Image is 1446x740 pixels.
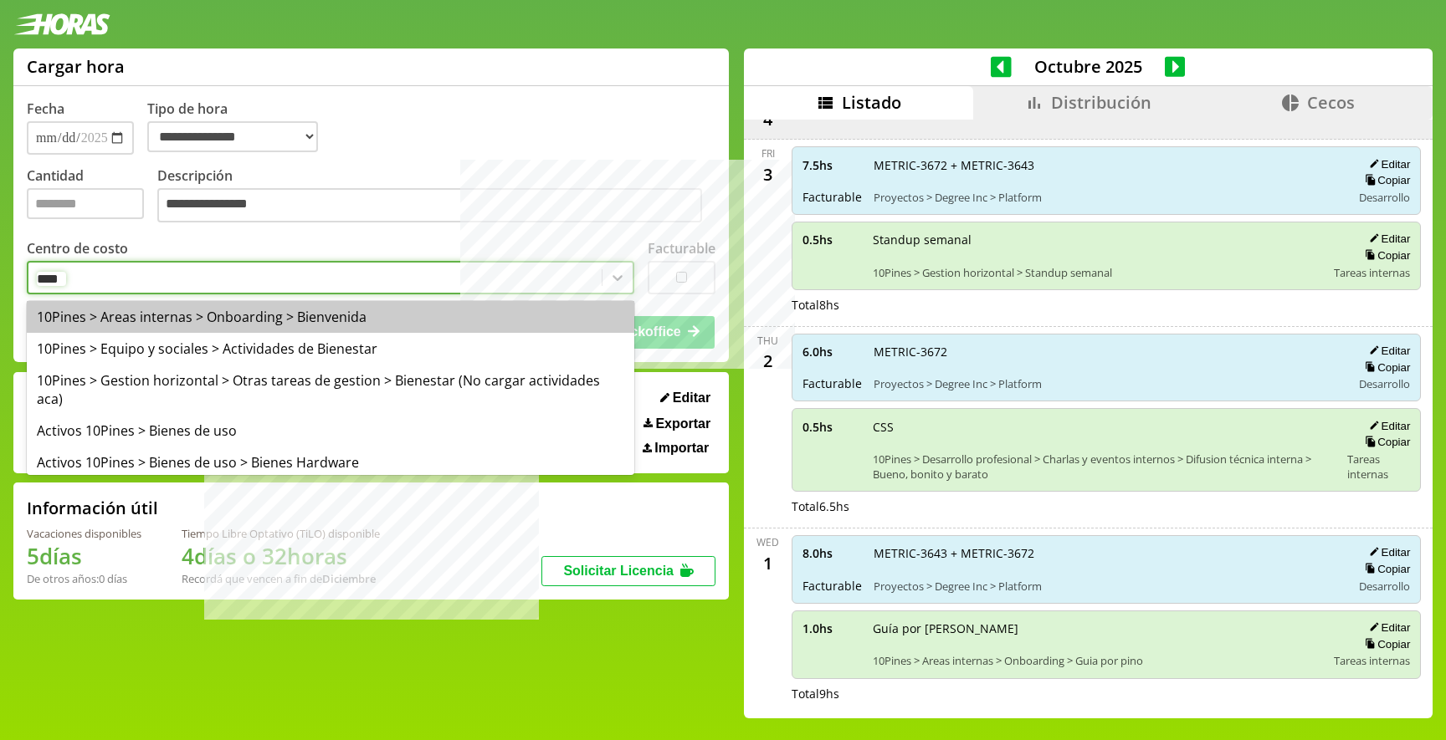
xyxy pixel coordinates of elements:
label: Tipo de hora [147,100,331,155]
div: Total 8 hs [792,297,1422,313]
button: Copiar [1360,248,1410,263]
span: Enviar al backoffice [555,324,680,339]
label: Fecha [27,100,64,118]
label: Centro de costo [27,239,128,258]
span: Tareas internas [1347,452,1411,482]
button: Copiar [1360,360,1410,375]
span: Desarrollo [1359,579,1410,594]
div: 1 [755,549,782,576]
div: 10Pines > Gestion horizontal > Otras tareas de gestion > Bienestar (No cargar actividades aca) [27,365,634,415]
div: 4 [755,105,782,132]
div: Total 9 hs [792,686,1422,702]
span: METRIC-3672 + METRIC-3643 [874,157,1341,173]
span: Listado [842,91,901,114]
div: 2 [755,348,782,375]
textarea: Descripción [157,188,702,223]
span: Tareas internas [1334,653,1410,668]
div: Total 6.5 hs [792,498,1422,514]
button: Copiar [1360,637,1410,651]
span: 10Pines > Areas internas > Onboarding > Guia por pino [873,653,1323,668]
span: Distribución [1051,91,1151,114]
span: 0.5 hs [802,419,861,435]
b: Diciembre [322,571,376,586]
div: Thu [757,334,778,348]
input: Cantidad [27,188,144,219]
span: Octubre 2025 [1012,55,1165,78]
div: Vacaciones disponibles [27,526,141,541]
span: Editar [673,390,710,406]
button: Copiar [1360,435,1410,449]
div: Wed [756,535,779,549]
span: 10Pines > Desarrollo profesional > Charlas y eventos internos > Difusion técnica interna > Bueno,... [873,452,1336,482]
span: METRIC-3643 + METRIC-3672 [874,545,1341,561]
button: Editar [1364,545,1410,559]
button: Editar [1364,344,1410,358]
label: Facturable [648,239,715,258]
img: logotipo [13,13,110,35]
span: Facturable [802,578,862,594]
button: Editar [1364,157,1410,171]
button: Editar [1364,232,1410,246]
span: Cecos [1307,91,1355,114]
span: 8.0 hs [802,545,862,561]
label: Cantidad [27,166,157,227]
span: Desarrollo [1359,376,1410,391]
button: Editar [655,390,715,406]
span: Proyectos > Degree Inc > Platform [874,190,1341,205]
button: Exportar [638,416,715,432]
div: 10Pines > Areas internas > Onboarding > Bienvenida [27,301,634,333]
span: 0.5 hs [802,232,861,248]
span: Proyectos > Degree Inc > Platform [874,579,1341,594]
div: Fri [761,146,775,161]
span: 7.5 hs [802,157,862,173]
button: Editar [1364,620,1410,635]
h1: 5 días [27,541,141,571]
div: Tiempo Libre Optativo (TiLO) disponible [182,526,380,541]
div: 10Pines > Equipo y sociales > Actividades de Bienestar [27,333,634,365]
span: Facturable [802,375,862,391]
span: Solicitar Licencia [563,564,674,578]
div: scrollable content [744,120,1433,716]
div: Activos 10Pines > Bienes de uso [27,415,634,447]
span: 10Pines > Gestion horizontal > Standup semanal [873,265,1323,280]
h1: 4 días o 32 horas [182,541,380,571]
span: Guía por [PERSON_NAME] [873,620,1323,636]
span: Proyectos > Degree Inc > Platform [874,376,1341,391]
div: Activos 10Pines > Bienes de uso > Bienes Hardware [27,447,634,478]
select: Tipo de hora [147,121,318,152]
span: CSS [873,419,1336,435]
button: Editar [1364,419,1410,433]
div: Recordá que vencen a fin de [182,571,380,586]
h2: Información útil [27,497,158,519]
label: Descripción [157,166,715,227]
span: Desarrollo [1359,190,1410,205]
button: Copiar [1360,173,1410,187]
h1: Cargar hora [27,55,125,78]
span: Tareas internas [1334,265,1410,280]
span: 1.0 hs [802,620,861,636]
div: 3 [755,161,782,187]
div: De otros años: 0 días [27,571,141,586]
span: 6.0 hs [802,344,862,360]
span: Exportar [655,416,710,431]
span: Facturable [802,189,862,205]
button: Solicitar Licencia [541,556,715,586]
button: Copiar [1360,562,1410,576]
span: Standup semanal [873,232,1323,248]
span: METRIC-3672 [874,344,1341,360]
span: Importar [654,441,709,456]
